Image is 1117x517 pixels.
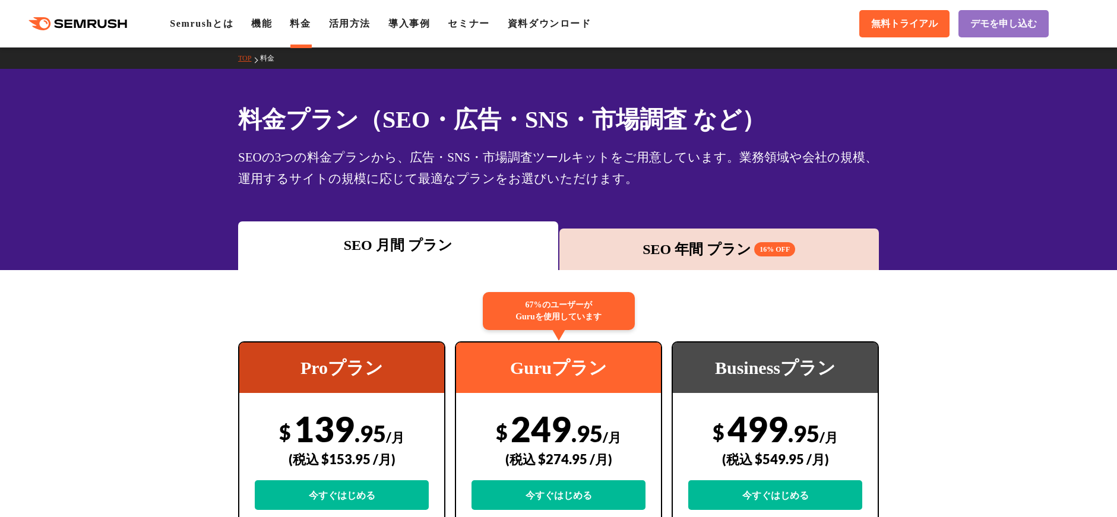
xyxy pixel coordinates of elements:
a: 導入事例 [388,18,430,28]
a: 資料ダウンロード [508,18,591,28]
span: $ [279,420,291,444]
a: 今すぐはじめる [688,480,862,510]
div: SEO 年間 プラン [565,239,874,260]
div: SEOの3つの料金プランから、広告・SNS・市場調査ツールキットをご用意しています。業務領域や会社の規模、運用するサイトの規模に応じて最適なプランをお選びいただけます。 [238,147,879,189]
a: TOP [238,54,260,62]
a: 料金 [260,54,283,62]
a: 料金 [290,18,311,28]
div: Guruプラン [456,342,661,393]
span: 16% OFF [754,242,795,256]
div: Proプラン [239,342,444,393]
span: .95 [355,420,386,447]
div: (税込 $274.95 /月) [472,438,645,480]
span: $ [713,420,724,444]
h1: 料金プラン（SEO・広告・SNS・市場調査 など） [238,102,879,137]
span: 無料トライアル [871,18,938,30]
div: 499 [688,408,862,510]
span: .95 [788,420,819,447]
div: (税込 $549.95 /月) [688,438,862,480]
div: SEO 月間 プラン [244,234,552,256]
div: (税込 $153.95 /月) [255,438,429,480]
a: 今すぐはじめる [255,480,429,510]
a: デモを申し込む [958,10,1049,37]
a: 無料トライアル [859,10,950,37]
a: 機能 [251,18,272,28]
span: /月 [603,429,621,445]
div: Businessプラン [673,342,878,393]
span: デモを申し込む [970,18,1037,30]
div: 67%のユーザーが Guruを使用しています [483,292,635,330]
div: 139 [255,408,429,510]
a: 活用方法 [329,18,371,28]
span: $ [496,420,508,444]
span: .95 [571,420,603,447]
a: 今すぐはじめる [472,480,645,510]
a: Semrushとは [170,18,233,28]
span: /月 [386,429,404,445]
span: /月 [819,429,838,445]
div: 249 [472,408,645,510]
a: セミナー [448,18,489,28]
